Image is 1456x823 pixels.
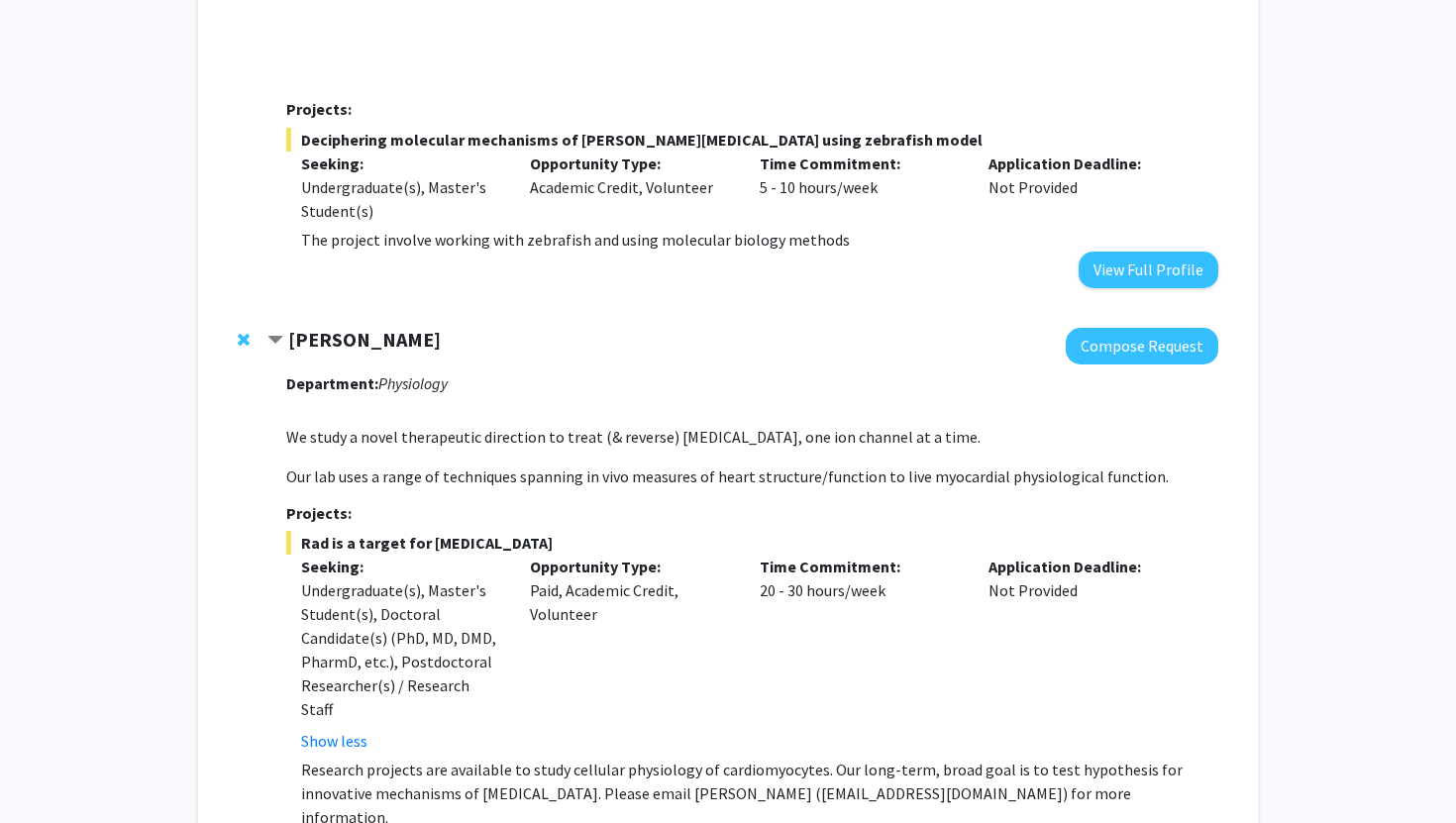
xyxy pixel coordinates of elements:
span: Contract Jonathan Satin Bookmark [267,333,283,349]
p: Opportunity Type: [530,152,730,175]
p: We study a novel therapeutic direction to treat (& reverse) [MEDICAL_DATA], one ion channel at a ... [286,425,1218,449]
p: Seeking: [301,152,501,175]
span: Deciphering molecular mechanisms of [PERSON_NAME][MEDICAL_DATA] using zebrafish model [286,128,1218,152]
p: Application Deadline: [988,555,1189,578]
strong: [PERSON_NAME] [288,327,441,352]
p: Time Commitment: [760,555,960,578]
p: Application Deadline: [988,152,1189,175]
div: Not Provided [974,152,1203,223]
div: Academic Credit, Volunteer [515,152,745,223]
span: Rad is a target for [MEDICAL_DATA] [286,531,1218,555]
i: Physiology [378,373,448,393]
div: Not Provided [974,555,1203,753]
div: Paid, Academic Credit, Volunteer [515,555,745,753]
p: The project involve working with zebrafish and using molecular biology methods [301,228,1218,252]
button: Show less [301,729,367,753]
strong: Department: [286,373,378,393]
p: Opportunity Type: [530,555,730,578]
button: View Full Profile [1079,252,1218,288]
span: Remove Jonathan Satin from bookmarks [238,332,250,348]
div: Undergraduate(s), Master's Student(s), Doctoral Candidate(s) (PhD, MD, DMD, PharmD, etc.), Postdo... [301,578,501,721]
div: 5 - 10 hours/week [745,152,975,223]
p: Time Commitment: [760,152,960,175]
strong: Projects: [286,99,352,119]
p: Our lab uses a range of techniques spanning in vivo measures of heart structure/function to live ... [286,464,1218,488]
div: 20 - 30 hours/week [745,555,975,753]
button: Compose Request to Jonathan Satin [1066,328,1218,364]
div: Undergraduate(s), Master's Student(s) [301,175,501,223]
strong: Projects: [286,503,352,523]
iframe: Chat [15,734,84,808]
p: Seeking: [301,555,501,578]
